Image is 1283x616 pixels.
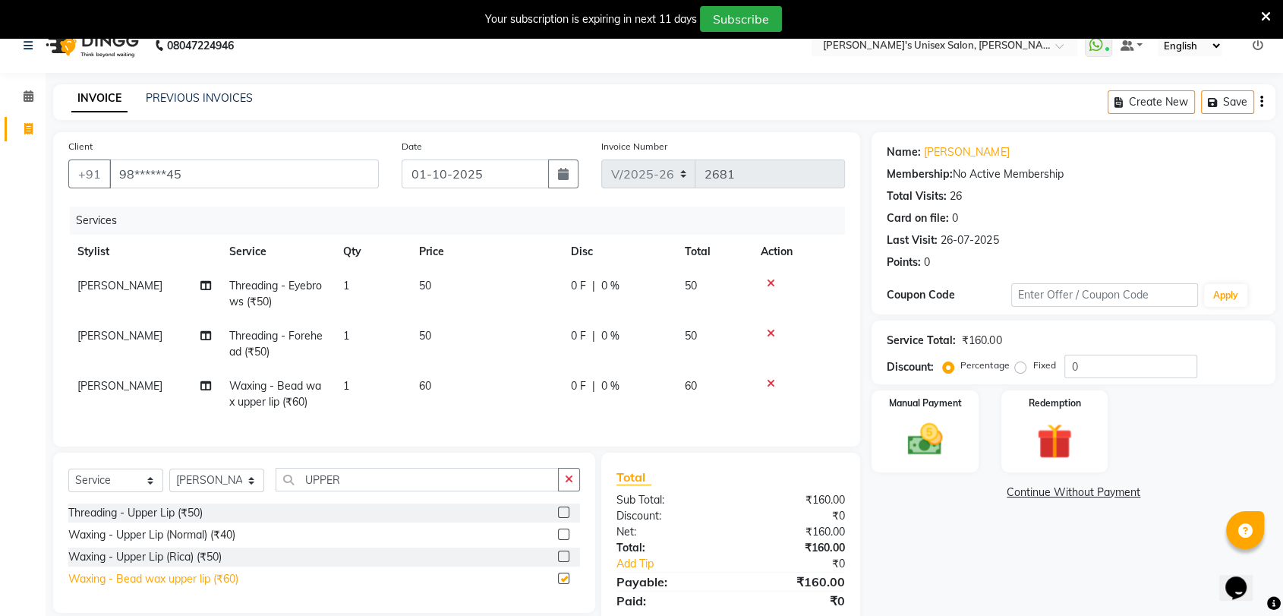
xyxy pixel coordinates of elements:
[950,188,962,204] div: 26
[68,235,220,269] th: Stylist
[77,279,162,292] span: [PERSON_NAME]
[1032,359,1055,372] label: Fixed
[419,279,431,292] span: 50
[685,329,697,343] span: 50
[1028,396,1080,410] label: Redemption
[68,571,238,587] div: Waxing - Bead wax upper lip (₹60)
[605,508,731,524] div: Discount:
[68,527,235,543] div: Waxing - Upper Lip (Normal) (₹40)
[571,278,586,294] span: 0 F
[419,329,431,343] span: 50
[941,232,998,248] div: 26-07-2025
[1219,555,1268,601] iframe: chat widget
[343,329,349,343] span: 1
[1026,419,1083,463] img: _gift.svg
[1201,90,1254,114] button: Save
[343,379,349,393] span: 1
[1108,90,1195,114] button: Create New
[731,573,857,591] div: ₹160.00
[485,11,697,27] div: Your subscription is expiring in next 11 days
[731,524,857,540] div: ₹160.00
[601,328,619,344] span: 0 %
[960,359,1009,372] label: Percentage
[887,166,953,182] div: Membership:
[605,573,731,591] div: Payable:
[276,468,559,491] input: Search or Scan
[887,166,1260,182] div: No Active Membership
[924,144,1009,160] a: [PERSON_NAME]
[334,235,410,269] th: Qty
[875,485,1272,501] a: Continue Without Payment
[887,144,921,160] div: Name:
[68,140,93,153] label: Client
[146,91,253,105] a: PREVIOUS INVOICES
[676,235,752,269] th: Total
[410,235,562,269] th: Price
[601,378,619,394] span: 0 %
[77,379,162,393] span: [PERSON_NAME]
[601,140,667,153] label: Invoice Number
[889,396,962,410] label: Manual Payment
[1204,284,1247,307] button: Apply
[167,24,234,67] b: 08047224946
[962,333,1001,349] div: ₹160.00
[571,328,586,344] span: 0 F
[752,235,845,269] th: Action
[71,85,128,112] a: INVOICE
[229,379,321,409] span: Waxing - Bead wax upper lip (₹60)
[887,254,921,270] div: Points:
[897,419,954,460] img: _cash.svg
[39,24,143,67] img: logo
[592,328,595,344] span: |
[343,279,349,292] span: 1
[402,140,422,153] label: Date
[616,469,651,485] span: Total
[887,188,947,204] div: Total Visits:
[952,210,958,226] div: 0
[887,359,934,375] div: Discount:
[605,492,731,508] div: Sub Total:
[731,492,857,508] div: ₹160.00
[731,540,857,556] div: ₹160.00
[685,279,697,292] span: 50
[887,287,1011,303] div: Coupon Code
[592,378,595,394] span: |
[77,329,162,343] span: [PERSON_NAME]
[220,235,334,269] th: Service
[70,207,856,235] div: Services
[605,540,731,556] div: Total:
[924,254,930,270] div: 0
[887,333,956,349] div: Service Total:
[562,235,676,269] th: Disc
[229,329,323,359] span: Threading - Forehead (₹50)
[887,210,949,226] div: Card on file:
[887,232,938,248] div: Last Visit:
[605,592,731,610] div: Paid:
[700,6,782,32] button: Subscribe
[571,378,586,394] span: 0 F
[685,379,697,393] span: 60
[605,556,752,572] a: Add Tip
[592,278,595,294] span: |
[68,160,111,188] button: +91
[109,160,379,188] input: Search by Name/Mobile/Email/Code
[68,505,203,521] div: Threading - Upper Lip (₹50)
[731,592,857,610] div: ₹0
[229,279,322,308] span: Threading - Eyebrows (₹50)
[731,508,857,524] div: ₹0
[1011,283,1198,307] input: Enter Offer / Coupon Code
[68,549,222,565] div: Waxing - Upper Lip (Rica) (₹50)
[752,556,856,572] div: ₹0
[605,524,731,540] div: Net:
[419,379,431,393] span: 60
[601,278,619,294] span: 0 %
